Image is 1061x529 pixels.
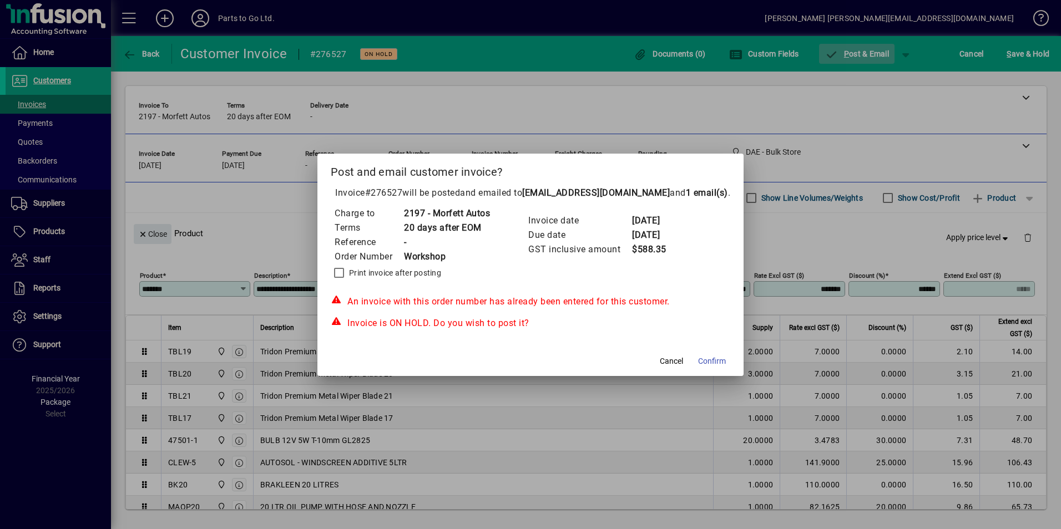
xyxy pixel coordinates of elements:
[698,355,726,367] span: Confirm
[334,206,403,221] td: Charge to
[522,187,670,198] b: [EMAIL_ADDRESS][DOMAIN_NAME]
[403,250,490,264] td: Workshop
[528,242,631,257] td: GST inclusive amount
[331,186,730,200] p: Invoice will be posted .
[631,213,676,228] td: [DATE]
[660,355,683,367] span: Cancel
[460,187,728,198] span: and emailed to
[631,242,676,257] td: $588.35
[528,213,631,228] td: Invoice date
[331,295,730,308] div: An invoice with this order number has already been entered for this customer.
[654,352,689,372] button: Cancel
[365,187,403,198] span: #276527
[631,228,676,242] td: [DATE]
[528,228,631,242] td: Due date
[686,187,728,198] b: 1 email(s)
[403,206,490,221] td: 2197 - Morfett Autos
[403,221,490,235] td: 20 days after EOM
[403,235,490,250] td: -
[331,317,730,330] div: Invoice is ON HOLD. Do you wish to post it?
[694,352,730,372] button: Confirm
[670,187,728,198] span: and
[347,267,441,278] label: Print invoice after posting
[334,235,403,250] td: Reference
[317,154,744,186] h2: Post and email customer invoice?
[334,221,403,235] td: Terms
[334,250,403,264] td: Order Number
